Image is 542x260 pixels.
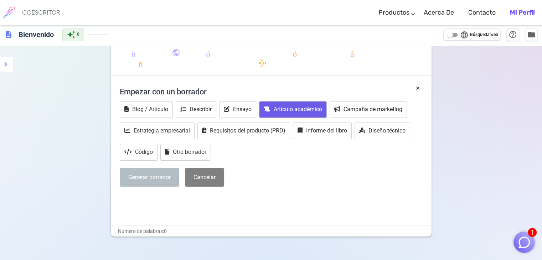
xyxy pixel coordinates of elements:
font: × [416,84,420,92]
font: Acerca de [424,9,454,16]
button: Artículo académico [259,101,327,118]
h6: Haga clic para editar el título [16,27,57,42]
font: Artículo académico [274,106,322,113]
button: Generar borrador [120,168,179,187]
font: Bienvenido [19,30,54,39]
button: Código [120,144,158,161]
button: Describir [176,101,216,118]
button: Informe del libro [293,123,352,139]
a: Mi perfil [510,2,535,23]
button: Cancelar [185,168,224,187]
font: añadir foto alternativa [130,59,293,67]
font: Contacto [468,9,496,16]
font: Búsqueda web [470,32,498,37]
font: Cancelar [193,174,216,181]
font: Blog / Artículo [132,106,168,113]
font: borrar_barrido [298,59,418,67]
font: Describir [190,106,212,113]
button: Diseño técnico [355,123,410,139]
button: Blog / Artículo [120,101,173,118]
button: Ayuda y atajos [506,28,519,41]
font: COESCRITOR [22,9,60,16]
font: 1 [531,229,534,236]
font: Empezar con un borrador [120,87,207,96]
font: 0 [164,228,167,234]
span: description [4,30,13,39]
font: Generar borrador [128,174,171,181]
font: Estrategia empresarial [134,127,190,134]
span: language [460,31,469,39]
a: Productos [378,2,409,23]
img: Cerrar chat [517,235,531,249]
button: Otro borrador [160,144,211,161]
button: Estrategia empresarial [120,123,195,139]
font: Requisitos del producto (PRD) [210,127,285,134]
button: Administrar documentos [525,28,538,41]
font: Número de palabras: [118,228,164,234]
span: auto_awesome [67,30,76,39]
font: Mi perfil [510,9,535,16]
font: corrección automática alta [224,48,425,57]
button: Requisitos del producto (PRD) [197,123,290,139]
a: Acerca de [424,2,454,23]
button: Ensayo [219,101,256,118]
font: añadir publicación [123,48,219,57]
font: Productos [378,9,409,16]
font: Código [135,149,153,155]
button: 1 [513,232,535,253]
font: 0 [77,32,79,37]
span: help_outline [509,30,517,39]
font: Ensayo [233,106,252,113]
font: Otro borrador [173,149,206,155]
font: Campaña de marketing [344,106,402,113]
font: Informe del libro [306,127,347,134]
font: Diseño técnico [368,127,406,134]
button: × [416,83,420,93]
a: Contacto [468,2,496,23]
span: folder [527,30,536,39]
button: Campaña de marketing [330,101,407,118]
